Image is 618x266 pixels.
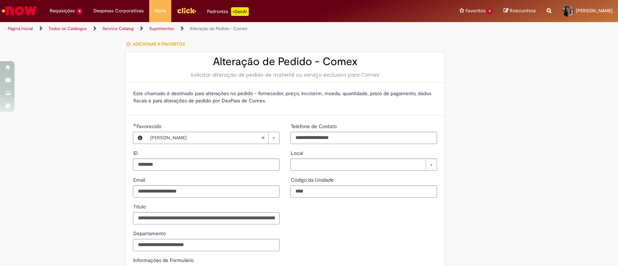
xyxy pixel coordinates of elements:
[8,26,33,31] a: Página inicial
[177,5,196,16] img: click_logo_yellow_360x200.png
[133,132,146,144] button: Favorecido, Visualizar este registro Rafaela Silva Dias
[576,8,613,14] span: [PERSON_NAME]
[155,7,166,14] span: More
[190,26,247,31] a: Alteração de Pedido - Comex
[231,7,249,16] p: +GenAi
[1,4,38,18] img: ServiceNow
[133,230,167,237] span: Departamento
[133,150,139,156] span: ID
[133,239,279,251] input: Departamento
[136,123,163,130] span: Favorecido, Rafaela Silva Dias
[510,7,536,14] span: Rascunhos
[146,132,279,144] a: [PERSON_NAME]Limpar campo Favorecido
[207,7,249,16] div: Padroniza
[133,56,437,68] h2: Alteração de Pedido - Comex
[133,212,279,224] input: Título
[290,185,437,198] input: Código da Unidade
[290,132,437,144] input: Telefone de Contato
[133,90,437,104] p: Este chamado é destinado para alterações no pedido - fornecedor, preço, incoterm, moeda, quantida...
[465,7,485,14] span: Favoritos
[133,185,279,198] input: Email
[50,7,75,14] span: Requisições
[504,8,536,14] a: Rascunhos
[149,26,174,31] a: Suprimentos
[290,150,304,156] span: Local
[49,26,87,31] a: Todos os Catálogos
[125,37,189,52] button: Adicionar a Favoritos
[102,26,134,31] a: Service Catalog
[5,22,407,35] ul: Trilhas de página
[133,41,185,47] span: Adicionar a Favoritos
[290,177,335,183] span: Código da Unidade
[76,8,83,14] span: 9
[133,159,279,171] input: ID
[290,159,437,171] a: Limpar campo Local
[150,132,261,144] span: [PERSON_NAME]
[257,132,268,144] abbr: Limpar campo Favorecido
[487,8,493,14] span: 9
[133,71,437,79] div: Solicitar alteração de pedido de material ou serviço exclusivo para Comex
[133,203,147,210] span: Título
[93,7,144,14] span: Despesas Corporativas
[133,123,136,126] span: Obrigatório Preenchido
[290,123,338,130] span: Telefone de Contato
[133,177,146,183] span: Email
[133,257,193,263] label: Informações de Formulário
